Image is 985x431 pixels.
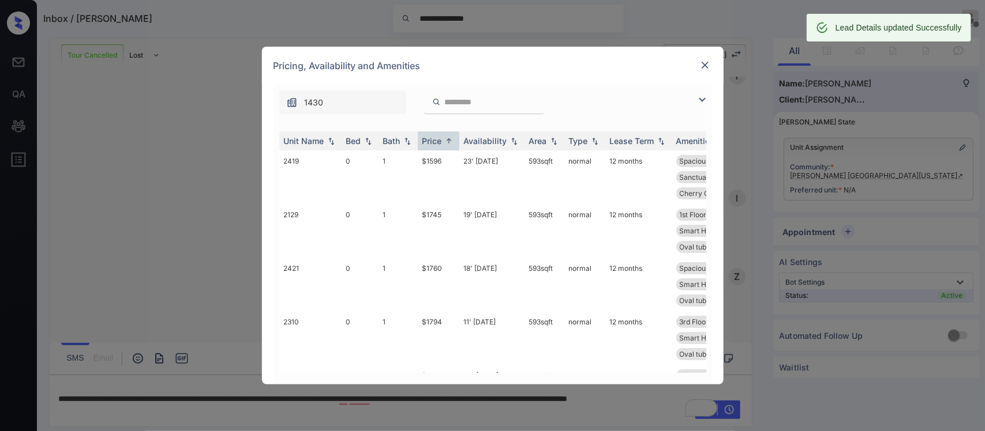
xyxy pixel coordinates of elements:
[699,59,711,71] img: close
[418,258,459,311] td: $1760
[362,137,374,145] img: sorting
[459,204,525,258] td: 19' [DATE]
[342,258,379,311] td: 0
[286,97,298,108] img: icon-zuma
[325,137,337,145] img: sorting
[279,258,342,311] td: 2421
[680,173,739,182] span: Sanctuary Reno ...
[432,97,441,107] img: icon-zuma
[284,136,324,146] div: Unit Name
[342,311,379,365] td: 0
[605,365,672,418] td: 12 months
[418,150,459,204] td: $1596
[605,258,672,311] td: 12 months
[418,365,459,418] td: $1795
[680,350,707,358] span: Oval tub
[525,204,564,258] td: 593 sqft
[459,365,525,418] td: 08' [DATE]
[342,204,379,258] td: 0
[459,258,525,311] td: 18' [DATE]
[279,311,342,365] td: 2310
[680,189,733,198] span: Cherry Cabinets
[564,204,605,258] td: normal
[680,226,739,235] span: Smart Home Lock
[346,136,361,146] div: Bed
[569,136,588,146] div: Type
[279,365,342,418] td: 2536
[564,150,605,204] td: normal
[836,17,962,38] div: Lead Details updated Successfully
[508,137,520,145] img: sorting
[564,258,605,311] td: normal
[383,136,400,146] div: Bath
[422,136,442,146] div: Price
[525,258,564,311] td: 593 sqft
[305,96,324,109] span: 1430
[680,334,739,342] span: Smart Home Lock
[279,204,342,258] td: 2129
[525,365,564,418] td: 593 sqft
[342,365,379,418] td: 0
[279,150,342,204] td: 2419
[548,137,560,145] img: sorting
[680,210,707,219] span: 1st Floor
[379,258,418,311] td: 1
[605,311,672,365] td: 12 months
[262,47,724,85] div: Pricing, Availability and Amenities
[459,311,525,365] td: 11' [DATE]
[525,150,564,204] td: 593 sqft
[680,264,732,273] span: Spacious Closet
[680,243,707,251] span: Oval tub
[605,204,672,258] td: 12 months
[680,296,707,305] span: Oval tub
[379,150,418,204] td: 1
[379,365,418,418] td: 1
[564,365,605,418] td: normal
[418,204,459,258] td: $1745
[656,137,667,145] img: sorting
[680,317,709,326] span: 3rd Floor
[379,204,418,258] td: 1
[680,371,732,380] span: Spacious Closet
[379,311,418,365] td: 1
[676,136,715,146] div: Amenities
[418,311,459,365] td: $1794
[695,93,709,107] img: icon-zuma
[529,136,547,146] div: Area
[464,136,507,146] div: Availability
[525,311,564,365] td: 593 sqft
[680,280,739,289] span: Smart Home Lock
[680,157,732,165] span: Spacious Closet
[459,150,525,204] td: 23' [DATE]
[342,150,379,204] td: 0
[605,150,672,204] td: 12 months
[402,137,413,145] img: sorting
[610,136,654,146] div: Lease Term
[564,311,605,365] td: normal
[443,137,455,145] img: sorting
[589,137,601,145] img: sorting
